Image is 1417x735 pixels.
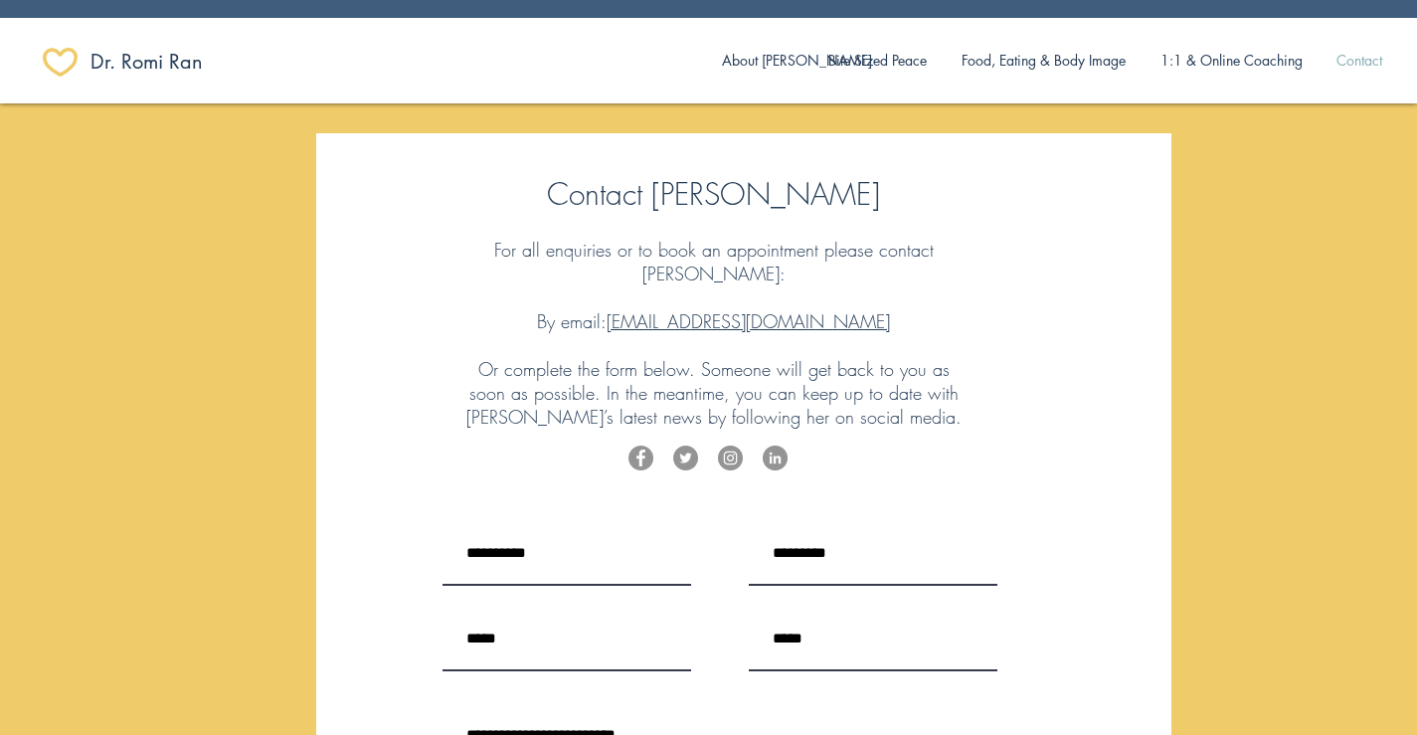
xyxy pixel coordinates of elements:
[712,40,882,82] p: About [PERSON_NAME]
[90,42,232,82] a: ​Dr. Romi Ran
[628,446,788,470] ul: Social Bar
[90,48,203,76] span: ​Dr. Romi Ran
[628,446,653,470] img: Facebook
[1327,40,1392,82] p: Contact
[944,40,1144,82] a: Food, Eating & Body Image
[1144,40,1320,82] a: 1:1 & Online Coaching
[465,238,963,285] p: For all enquiries or to book an appointment please contact [PERSON_NAME]:
[818,40,937,82] p: Bite Sized Peace
[810,40,944,82] a: Bite Sized Peace
[763,446,788,470] img: LinkedIn
[1151,40,1313,82] p: 1:1 & Online Coaching
[607,309,890,333] a: [EMAIL_ADDRESS][DOMAIN_NAME]
[1320,40,1399,82] a: Contact
[707,40,810,82] a: About [PERSON_NAME]
[465,357,963,429] p: Or complete the form below. Someone will get back to you as soon as possible. In the meantime, yo...
[465,309,963,333] p: By email:
[952,40,1136,82] p: Food, Eating & Body Image
[718,446,743,470] img: Instagram
[547,174,880,214] span: Contact [PERSON_NAME]
[707,40,1399,82] nav: Site
[673,446,698,470] img: Twitter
